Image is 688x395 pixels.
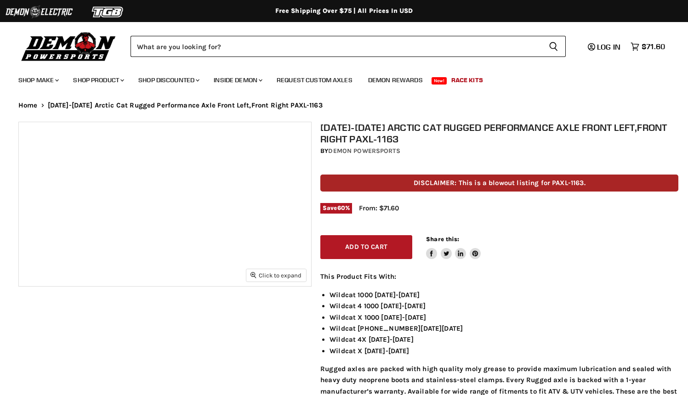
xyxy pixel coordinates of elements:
span: New! [432,77,447,85]
a: Request Custom Axles [270,71,359,90]
li: Wildcat X [DATE]-[DATE] [330,345,678,356]
a: Shop Discounted [131,71,205,90]
span: From: $71.60 [359,204,399,212]
input: Search [131,36,541,57]
li: Wildcat [PHONE_NUMBER][DATE][DATE] [330,323,678,334]
a: Demon Powersports [328,147,400,155]
a: Log in [584,43,626,51]
a: $71.60 [626,40,670,53]
li: Wildcat 1000 [DATE]-[DATE] [330,289,678,300]
img: Demon Powersports [18,30,119,62]
span: 60 [337,204,345,211]
a: Demon Rewards [361,71,430,90]
a: Shop Product [66,71,130,90]
aside: Share this: [426,235,481,260]
span: Click to expand [250,272,301,279]
a: Inside Demon [207,71,268,90]
img: TGB Logo 2 [74,3,142,21]
a: Shop Make [11,71,64,90]
span: Log in [597,42,620,51]
li: Wildcat 4X [DATE]-[DATE] [330,334,678,345]
button: Search [541,36,566,57]
form: Product [131,36,566,57]
span: Share this: [426,236,459,243]
span: Add to cart [345,243,387,251]
div: by [320,146,678,156]
p: This Product Fits With: [320,271,678,282]
a: Home [18,102,38,109]
li: Wildcat X 1000 [DATE]-[DATE] [330,312,678,323]
button: Click to expand [246,269,306,282]
p: DISCLAIMER: This is a blowout listing for PAXL-1163. [320,175,678,192]
button: Add to cart [320,235,412,260]
ul: Main menu [11,67,663,90]
img: Demon Electric Logo 2 [5,3,74,21]
a: Race Kits [444,71,490,90]
li: Wildcat 4 1000 [DATE]-[DATE] [330,300,678,311]
span: [DATE]-[DATE] Arctic Cat Rugged Performance Axle Front Left,Front Right PAXL-1163 [48,102,323,109]
span: $71.60 [642,42,665,51]
span: Save % [320,203,352,213]
h1: [DATE]-[DATE] Arctic Cat Rugged Performance Axle Front Left,Front Right PAXL-1163 [320,122,678,145]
